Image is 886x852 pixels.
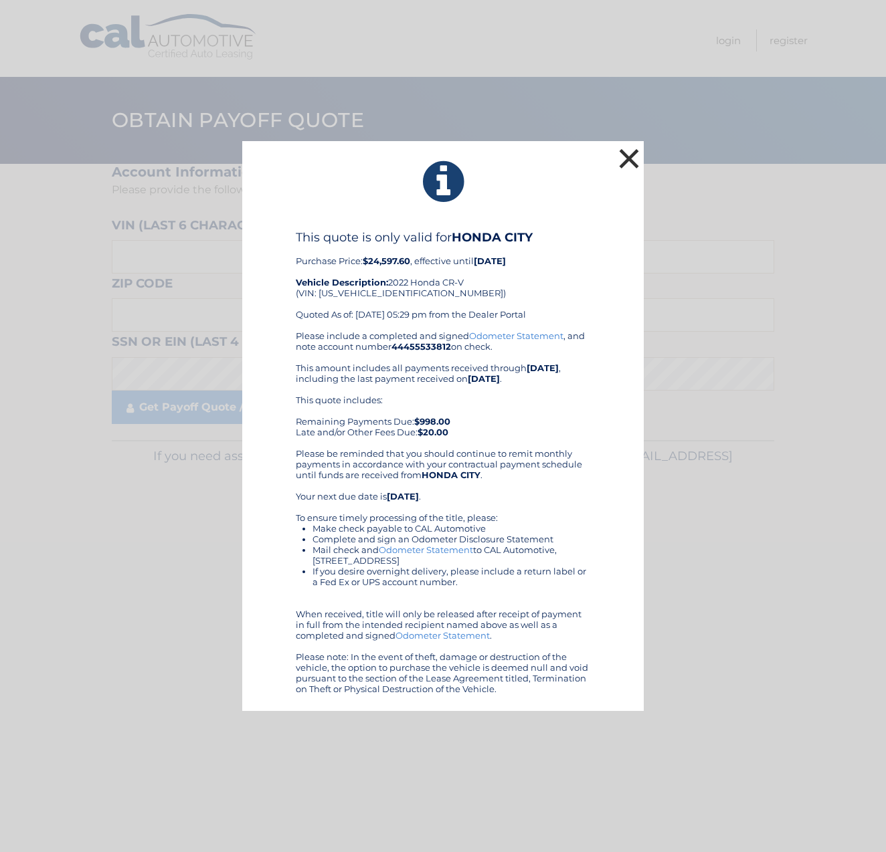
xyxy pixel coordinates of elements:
li: Complete and sign an Odometer Disclosure Statement [313,534,590,544]
b: HONDA CITY [452,230,533,245]
b: 44455533812 [391,341,451,352]
li: Mail check and to CAL Automotive, [STREET_ADDRESS] [313,544,590,566]
div: This quote includes: Remaining Payments Due: Late and/or Other Fees Due: [296,395,590,437]
li: Make check payable to CAL Automotive [313,523,590,534]
button: × [616,145,642,172]
b: $20.00 [418,427,448,437]
a: Odometer Statement [379,544,473,555]
b: $998.00 [414,416,450,427]
li: If you desire overnight delivery, please include a return label or a Fed Ex or UPS account number. [313,566,590,587]
div: Purchase Price: , effective until 2022 Honda CR-V (VIN: [US_VEHICLE_IDENTIFICATION_NUMBER]) Quote... [296,230,590,330]
b: [DATE] [468,373,500,384]
a: Odometer Statement [469,330,563,341]
b: HONDA CITY [422,469,480,480]
a: Odometer Statement [395,630,490,641]
strong: Vehicle Description: [296,277,388,288]
b: [DATE] [387,491,419,502]
b: [DATE] [527,362,559,373]
b: [DATE] [474,255,506,266]
b: $24,597.60 [363,255,410,266]
div: Please include a completed and signed , and note account number on check. This amount includes al... [296,330,590,694]
h4: This quote is only valid for [296,230,590,245]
